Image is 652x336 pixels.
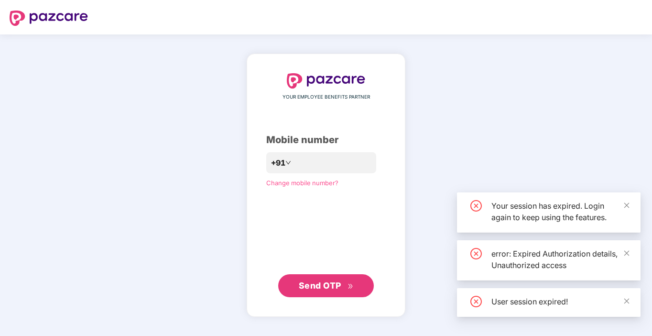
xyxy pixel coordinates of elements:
[491,296,629,307] div: User session expired!
[470,296,482,307] span: close-circle
[491,248,629,271] div: error: Expired Authorization details, Unauthorized access
[348,283,354,290] span: double-right
[470,248,482,259] span: close-circle
[278,274,374,297] button: Send OTPdouble-right
[623,250,630,257] span: close
[623,298,630,304] span: close
[283,93,370,101] span: YOUR EMPLOYEE BENEFITS PARTNER
[623,202,630,209] span: close
[470,200,482,212] span: close-circle
[491,200,629,223] div: Your session has expired. Login again to keep using the features.
[287,73,365,89] img: logo
[271,157,285,169] span: +91
[266,133,386,147] div: Mobile number
[299,280,341,291] span: Send OTP
[285,160,291,166] span: down
[266,179,338,187] a: Change mobile number?
[10,11,88,26] img: logo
